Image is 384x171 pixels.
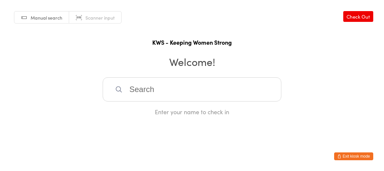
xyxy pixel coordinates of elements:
[7,54,377,69] h2: Welcome!
[103,108,281,116] div: Enter your name to check in
[85,14,115,21] span: Scanner input
[103,77,281,101] input: Search
[334,152,373,160] button: Exit kiosk mode
[7,38,377,46] h1: KWS - Keeping Women Strong
[31,14,62,21] span: Manual search
[343,11,373,22] a: Check Out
